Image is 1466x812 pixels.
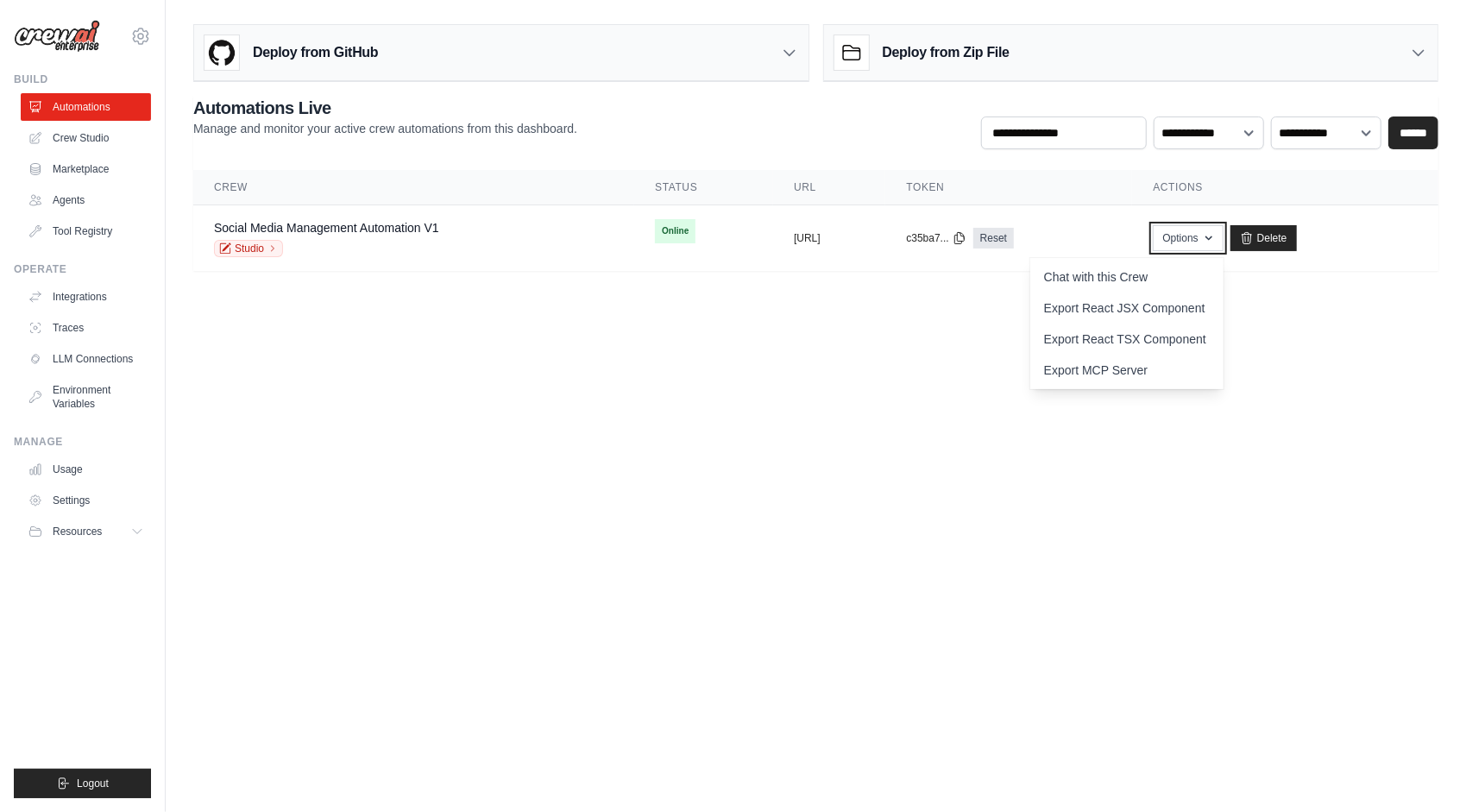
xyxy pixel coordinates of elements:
a: Usage [21,456,151,483]
a: LLM Connections [21,345,151,373]
a: Automations [21,93,151,121]
a: Export MCP Server [1030,355,1224,386]
a: Environment Variables [21,376,151,418]
a: Tool Registry [21,217,151,245]
button: Logout [14,769,151,798]
a: Social Media Management Automation V1 [214,221,439,235]
div: Manage [14,435,151,449]
th: Actions [1132,170,1438,205]
div: Operate [14,262,151,276]
h3: Deploy from Zip File [883,42,1010,63]
h2: Automations Live [193,96,577,120]
span: Logout [77,777,109,790]
a: Crew Studio [21,124,151,152]
a: Traces [21,314,151,342]
a: Chat with this Crew [1030,261,1224,293]
th: Crew [193,170,634,205]
th: URL [773,170,885,205]
a: Reset [973,228,1014,249]
a: Settings [21,487,151,514]
a: Studio [214,240,283,257]
a: Marketplace [21,155,151,183]
span: Online [655,219,695,243]
th: Status [634,170,773,205]
iframe: Chat Widget [1380,729,1466,812]
a: Export React JSX Component [1030,293,1224,324]
button: Resources [21,518,151,545]
th: Token [885,170,1132,205]
button: c35ba7... [906,231,966,245]
div: Build [14,72,151,86]
a: Delete [1230,225,1297,251]
a: Export React TSX Component [1030,324,1224,355]
button: Options [1153,225,1223,251]
a: Agents [21,186,151,214]
img: Logo [14,20,100,53]
h3: Deploy from GitHub [253,42,378,63]
p: Manage and monitor your active crew automations from this dashboard. [193,120,577,137]
span: Resources [53,525,102,538]
a: Integrations [21,283,151,311]
img: GitHub Logo [204,35,239,70]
